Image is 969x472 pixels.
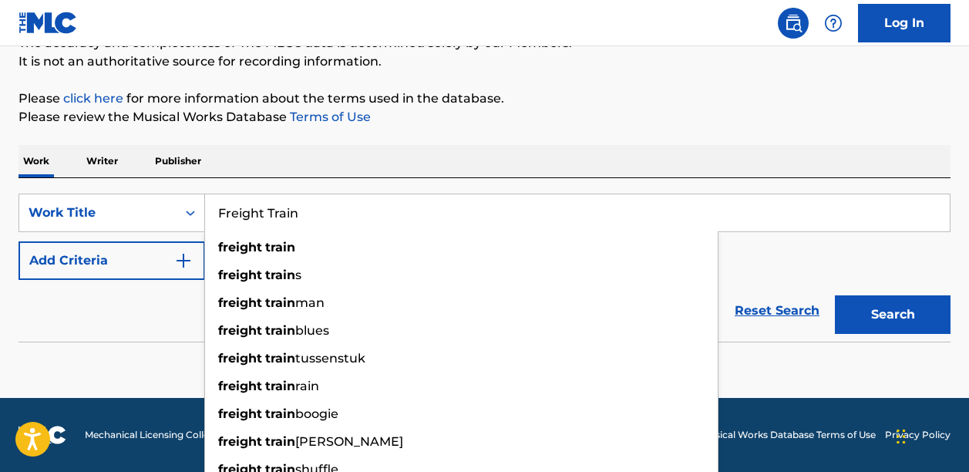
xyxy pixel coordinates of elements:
p: Writer [82,145,123,177]
span: man [295,295,325,310]
a: click here [63,91,123,106]
form: Search Form [19,194,950,342]
a: Musical Works Database Terms of Use [701,428,876,442]
span: Mechanical Licensing Collective © 2025 [85,428,264,442]
strong: freight [218,379,262,393]
a: Terms of Use [287,110,371,124]
span: s [295,268,301,282]
strong: freight [218,323,262,338]
strong: train [265,351,295,366]
p: Please for more information about the terms used in the database. [19,89,950,108]
p: Publisher [150,145,206,177]
strong: train [265,268,295,282]
strong: train [265,295,295,310]
div: Help [818,8,849,39]
img: search [784,14,802,32]
strong: freight [218,268,262,282]
img: logo [19,426,66,444]
strong: train [265,434,295,449]
span: tussenstuk [295,351,365,366]
strong: freight [218,406,262,421]
p: It is not an authoritative source for recording information. [19,52,950,71]
span: rain [295,379,319,393]
a: Public Search [778,8,809,39]
strong: train [265,323,295,338]
div: Drag [897,413,906,460]
a: Privacy Policy [885,428,950,442]
span: boogie [295,406,338,421]
a: Log In [858,4,950,42]
strong: freight [218,240,262,255]
p: Work [19,145,54,177]
iframe: Chat Widget [892,398,969,472]
span: blues [295,323,329,338]
p: Please review the Musical Works Database [19,108,950,126]
img: MLC Logo [19,12,78,34]
strong: train [265,240,295,255]
strong: train [265,406,295,421]
a: Reset Search [727,294,827,328]
strong: freight [218,434,262,449]
button: Add Criteria [19,241,205,280]
strong: freight [218,295,262,310]
span: [PERSON_NAME] [295,434,403,449]
img: help [824,14,843,32]
div: Work Title [29,204,167,222]
img: 9d2ae6d4665cec9f34b9.svg [174,251,193,270]
strong: freight [218,351,262,366]
button: Search [835,295,950,334]
strong: train [265,379,295,393]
